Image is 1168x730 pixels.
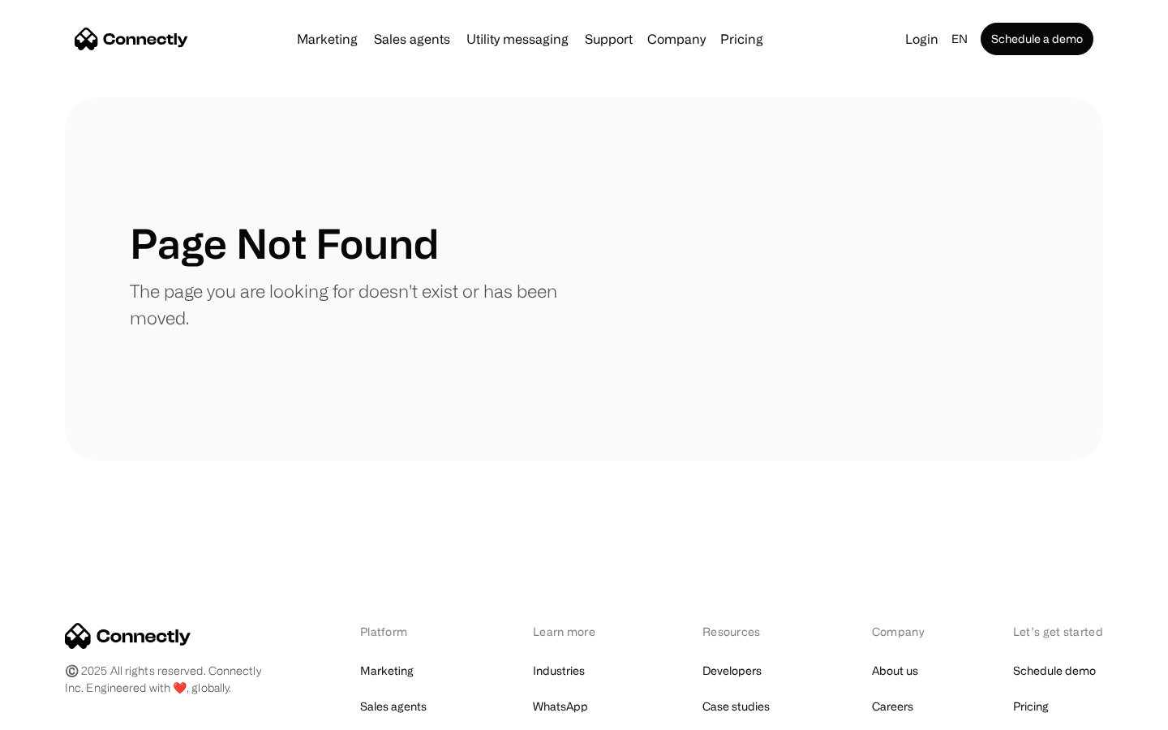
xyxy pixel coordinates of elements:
[130,277,584,331] p: The page you are looking for doesn't exist or has been moved.
[714,32,770,45] a: Pricing
[367,32,457,45] a: Sales agents
[360,695,427,718] a: Sales agents
[16,700,97,724] aside: Language selected: English
[533,623,618,640] div: Learn more
[1013,659,1096,682] a: Schedule demo
[981,23,1093,55] a: Schedule a demo
[578,32,639,45] a: Support
[872,623,929,640] div: Company
[899,28,945,50] a: Login
[290,32,364,45] a: Marketing
[1013,623,1103,640] div: Let’s get started
[32,702,97,724] ul: Language list
[872,659,918,682] a: About us
[647,28,706,50] div: Company
[702,623,788,640] div: Resources
[702,695,770,718] a: Case studies
[533,659,585,682] a: Industries
[360,659,414,682] a: Marketing
[360,623,449,640] div: Platform
[1013,695,1049,718] a: Pricing
[460,32,575,45] a: Utility messaging
[533,695,588,718] a: WhatsApp
[951,28,968,50] div: en
[872,695,913,718] a: Careers
[130,219,439,268] h1: Page Not Found
[702,659,762,682] a: Developers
